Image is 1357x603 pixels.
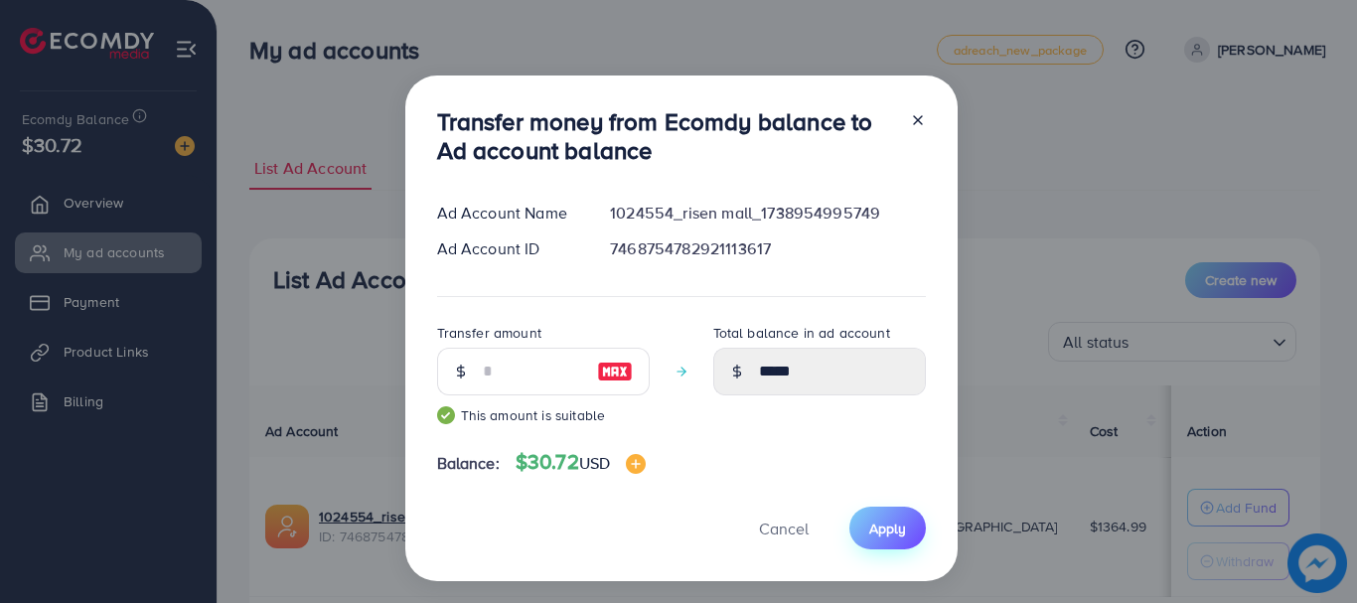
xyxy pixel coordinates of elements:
[597,360,633,383] img: image
[437,323,541,343] label: Transfer amount
[849,507,926,549] button: Apply
[869,519,906,538] span: Apply
[421,237,595,260] div: Ad Account ID
[437,405,650,425] small: This amount is suitable
[579,452,610,474] span: USD
[437,406,455,424] img: guide
[734,507,833,549] button: Cancel
[516,450,646,475] h4: $30.72
[437,452,500,475] span: Balance:
[713,323,890,343] label: Total balance in ad account
[437,107,894,165] h3: Transfer money from Ecomdy balance to Ad account balance
[594,237,941,260] div: 7468754782921113617
[421,202,595,225] div: Ad Account Name
[759,518,809,539] span: Cancel
[626,454,646,474] img: image
[594,202,941,225] div: 1024554_risen mall_1738954995749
